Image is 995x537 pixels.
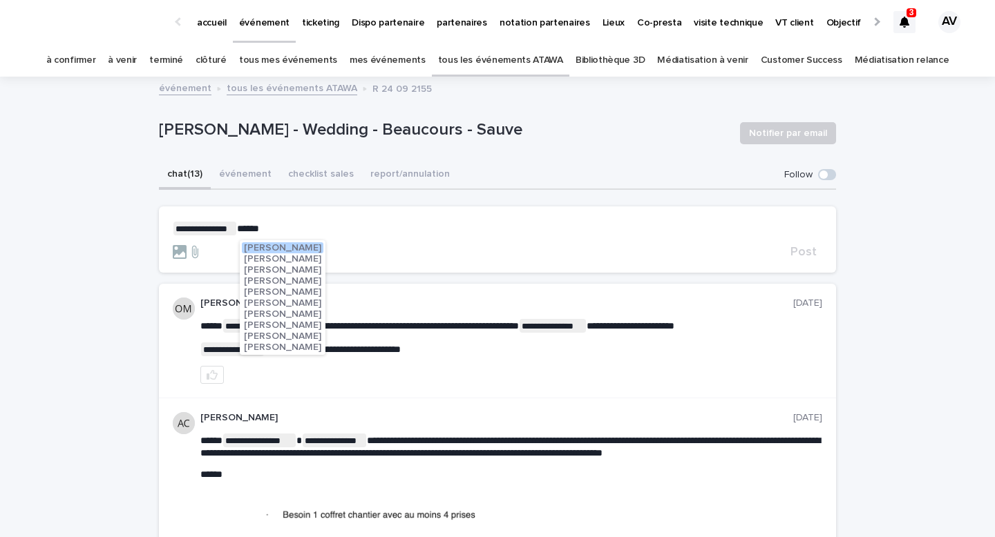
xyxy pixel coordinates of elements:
[855,44,949,77] a: Médiatisation relance
[242,331,323,342] button: [PERSON_NAME]
[242,242,323,253] button: [PERSON_NAME]
[28,8,162,36] img: Ls34BcGeRexTGTNfXpUC
[938,11,960,33] div: AV
[149,44,183,77] a: terminé
[749,126,827,140] span: Notifier par email
[242,297,323,309] button: [PERSON_NAME]
[244,276,321,286] span: [PERSON_NAME]
[793,297,822,309] p: [DATE]
[280,161,362,190] button: checklist sales
[244,265,321,275] span: [PERSON_NAME]
[740,122,836,144] button: Notifier par email
[242,275,323,286] button: [PERSON_NAME]
[108,44,137,77] a: à venir
[242,286,323,297] button: [PERSON_NAME]
[242,320,323,331] button: [PERSON_NAME]
[196,44,227,77] a: clôturé
[211,161,280,190] button: événement
[372,80,432,95] p: R 24 09 2155
[790,246,817,258] span: Post
[244,298,321,308] span: [PERSON_NAME]
[244,287,321,297] span: [PERSON_NAME]
[761,44,842,77] a: Customer Success
[784,169,813,181] p: Follow
[244,331,321,341] span: [PERSON_NAME]
[244,254,321,264] span: [PERSON_NAME]
[242,264,323,275] button: [PERSON_NAME]
[793,412,822,424] p: [DATE]
[244,342,321,352] span: [PERSON_NAME]
[242,253,323,264] button: [PERSON_NAME]
[350,44,426,77] a: mes événements
[200,366,224,384] button: like this post
[362,161,458,190] button: report/annulation
[244,309,321,319] span: [PERSON_NAME]
[242,342,323,353] button: [PERSON_NAME]
[227,79,357,95] a: tous les événements ATAWA
[244,320,321,330] span: [PERSON_NAME]
[200,297,793,309] p: [PERSON_NAME]
[242,309,323,320] button: [PERSON_NAME]
[576,44,645,77] a: Bibliothèque 3D
[893,11,916,33] div: 3
[46,44,96,77] a: à confirmer
[239,44,337,77] a: tous mes événements
[785,246,822,258] button: Post
[657,44,748,77] a: Médiatisation à venir
[159,120,729,140] p: [PERSON_NAME] - Wedding - Beaucours - Sauve
[159,161,211,190] button: chat (13)
[200,412,793,424] p: [PERSON_NAME]
[438,44,563,77] a: tous les événements ATAWA
[244,243,321,253] span: [PERSON_NAME]
[909,8,914,17] p: 3
[159,79,211,95] a: événement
